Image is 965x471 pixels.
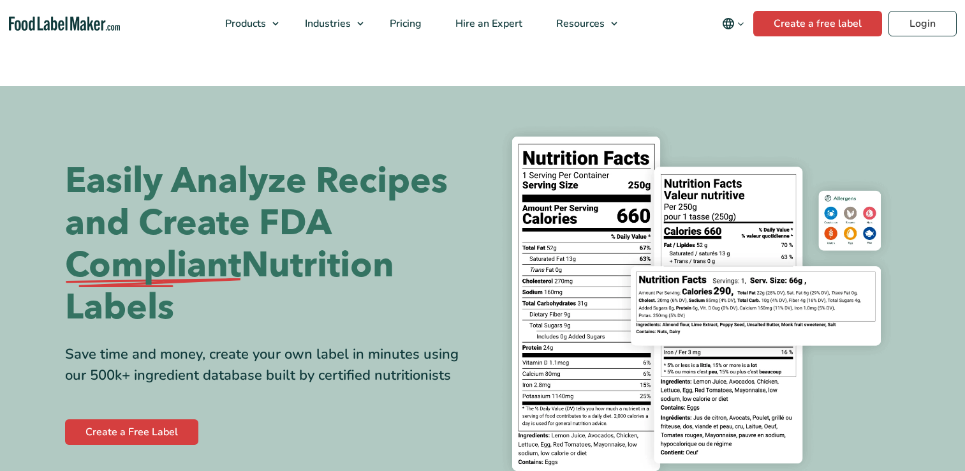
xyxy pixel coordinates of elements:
[65,244,241,287] span: Compliant
[65,419,198,445] a: Create a Free Label
[888,11,957,36] a: Login
[9,17,121,31] a: Food Label Maker homepage
[753,11,882,36] a: Create a free label
[452,17,524,31] span: Hire an Expert
[713,11,753,36] button: Change language
[65,344,473,386] div: Save time and money, create your own label in minutes using our 500k+ ingredient database built b...
[552,17,606,31] span: Resources
[65,160,473,329] h1: Easily Analyze Recipes and Create FDA Nutrition Labels
[221,17,267,31] span: Products
[301,17,352,31] span: Industries
[386,17,423,31] span: Pricing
